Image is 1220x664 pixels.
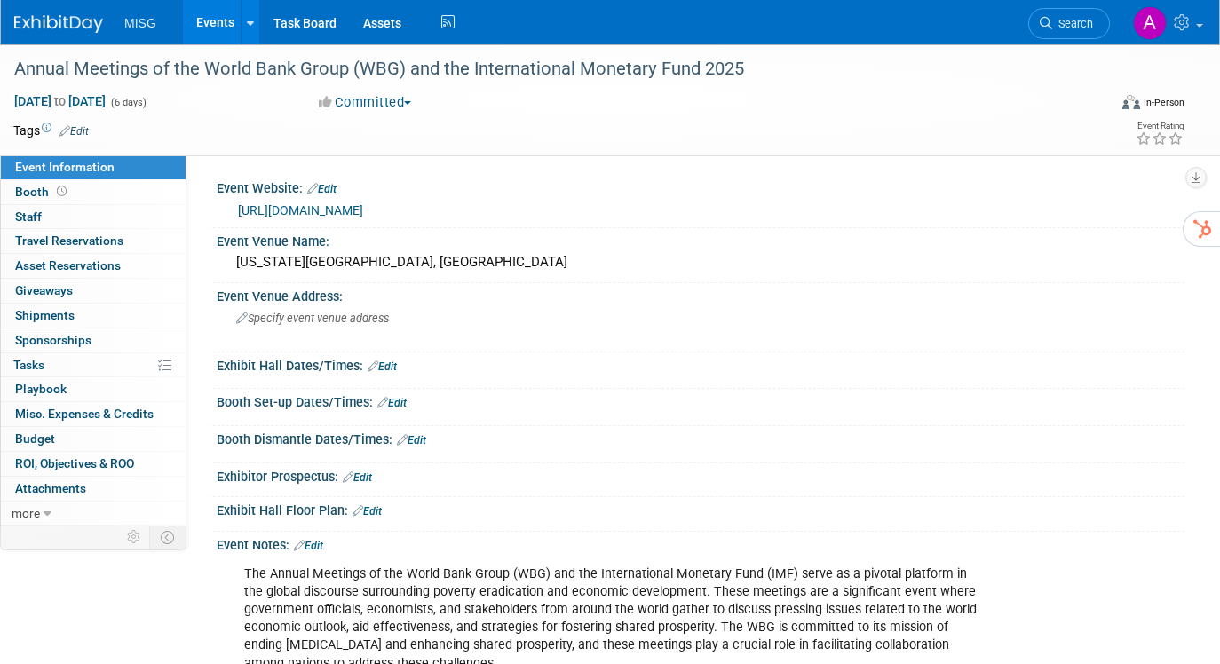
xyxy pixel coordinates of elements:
img: Format-Inperson.png [1122,95,1140,109]
a: Sponsorships [1,328,186,352]
span: (6 days) [109,97,147,108]
div: Exhibit Hall Floor Plan: [217,497,1184,520]
span: Search [1052,17,1093,30]
a: Booth [1,180,186,204]
a: Playbook [1,377,186,401]
div: Exhibit Hall Dates/Times: [217,352,1184,375]
span: Event Information [15,160,115,174]
img: Aleina Almeida [1133,6,1167,40]
span: Asset Reservations [15,258,121,273]
a: more [1,502,186,526]
a: Tasks [1,353,186,377]
span: Budget [15,431,55,446]
span: Booth [15,185,70,199]
span: Sponsorships [15,333,91,347]
div: Annual Meetings of the World Bank Group (WBG) and the International Monetary Fund 2025 [8,53,1085,85]
span: Playbook [15,382,67,396]
a: Edit [377,397,407,409]
span: Tasks [13,358,44,372]
a: Budget [1,427,186,451]
a: Misc. Expenses & Credits [1,402,186,426]
span: more [12,506,40,520]
span: MISG [124,16,156,30]
a: Edit [397,434,426,447]
a: Asset Reservations [1,254,186,278]
div: Event Format [1011,92,1184,119]
div: Event Rating [1136,122,1184,130]
button: Committed [313,93,418,112]
div: In-Person [1143,96,1184,109]
td: Personalize Event Tab Strip [119,526,150,549]
span: Misc. Expenses & Credits [15,407,154,421]
a: Edit [353,505,382,518]
img: ExhibitDay [14,15,103,33]
td: Toggle Event Tabs [150,526,186,549]
a: Attachments [1,477,186,501]
span: Staff [15,209,42,224]
td: Tags [13,122,89,139]
span: Booth not reserved yet [53,185,70,198]
a: Shipments [1,304,186,328]
span: Shipments [15,308,75,322]
div: Event Venue Address: [217,283,1184,305]
span: Specify event venue address [236,312,389,325]
span: [DATE] [DATE] [13,93,107,109]
div: Booth Set-up Dates/Times: [217,389,1184,412]
a: ROI, Objectives & ROO [1,452,186,476]
div: Event Notes: [217,532,1184,555]
span: Attachments [15,481,86,495]
div: Exhibitor Prospectus: [217,463,1184,486]
a: Event Information [1,155,186,179]
div: Event Website: [217,175,1184,198]
div: Event Venue Name: [217,228,1184,250]
div: [US_STATE][GEOGRAPHIC_DATA], [GEOGRAPHIC_DATA] [230,249,1171,276]
span: Giveaways [15,283,73,297]
span: Travel Reservations [15,233,123,248]
a: Edit [343,471,372,484]
a: Edit [307,183,337,195]
a: Travel Reservations [1,229,186,253]
a: Edit [368,360,397,373]
a: Staff [1,205,186,229]
a: Search [1028,8,1110,39]
span: ROI, Objectives & ROO [15,456,134,470]
a: Giveaways [1,279,186,303]
span: to [51,94,68,108]
div: Booth Dismantle Dates/Times: [217,426,1184,449]
a: [URL][DOMAIN_NAME] [238,203,363,217]
a: Edit [59,125,89,138]
a: Edit [294,540,323,552]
